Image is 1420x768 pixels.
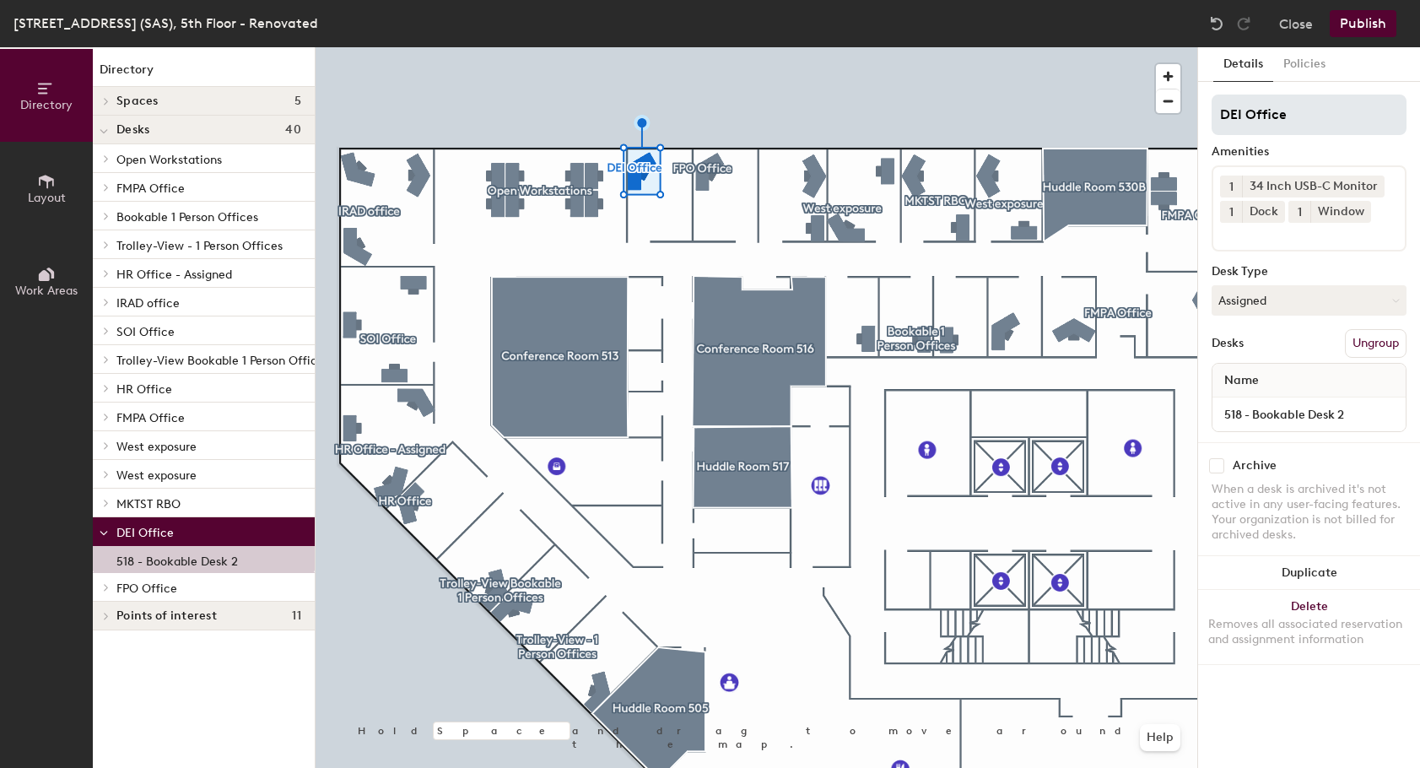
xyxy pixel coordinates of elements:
[116,354,329,368] span: Trolley-View Bookable 1 Person Offices
[1229,203,1234,221] span: 1
[1216,365,1267,396] span: Name
[1233,459,1277,473] div: Archive
[116,210,258,224] span: Bookable 1 Person Offices
[116,95,159,108] span: Spaces
[116,549,238,569] p: 518 - Bookable Desk 2
[1298,203,1302,221] span: 1
[1140,724,1180,751] button: Help
[292,609,301,623] span: 11
[28,191,66,205] span: Layout
[116,181,185,196] span: FMPA Office
[116,468,197,483] span: West exposure
[1198,590,1420,664] button: DeleteRemoves all associated reservation and assignment information
[1212,285,1407,316] button: Assigned
[1198,556,1420,590] button: Duplicate
[116,123,149,137] span: Desks
[93,61,315,87] h1: Directory
[1220,201,1242,223] button: 1
[1220,176,1242,197] button: 1
[285,123,301,137] span: 40
[116,609,217,623] span: Points of interest
[15,284,78,298] span: Work Areas
[1279,10,1313,37] button: Close
[1208,15,1225,32] img: Undo
[1310,201,1371,223] div: Window
[1212,145,1407,159] div: Amenities
[1212,265,1407,279] div: Desk Type
[116,325,175,339] span: SOI Office
[116,382,172,397] span: HR Office
[116,239,283,253] span: Trolley-View - 1 Person Offices
[1212,482,1407,543] div: When a desk is archived it's not active in any user-facing features. Your organization is not bil...
[1212,337,1244,350] div: Desks
[13,13,318,34] div: [STREET_ADDRESS] (SAS), 5th Floor - Renovated
[1235,15,1252,32] img: Redo
[1213,47,1273,82] button: Details
[116,411,185,425] span: FMPA Office
[1208,617,1410,647] div: Removes all associated reservation and assignment information
[1242,176,1385,197] div: 34 Inch USB-C Monitor
[1242,201,1285,223] div: Dock
[1216,403,1402,426] input: Unnamed desk
[116,581,177,596] span: FPO Office
[1288,201,1310,223] button: 1
[20,98,73,112] span: Directory
[1229,178,1234,196] span: 1
[116,526,174,540] span: DEI Office
[1330,10,1396,37] button: Publish
[116,296,180,311] span: IRAD office
[116,153,222,167] span: Open Workstations
[116,268,232,282] span: HR Office - Assigned
[1345,329,1407,358] button: Ungroup
[116,497,181,511] span: MKTST RBO
[1273,47,1336,82] button: Policies
[116,440,197,454] span: West exposure
[294,95,301,108] span: 5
